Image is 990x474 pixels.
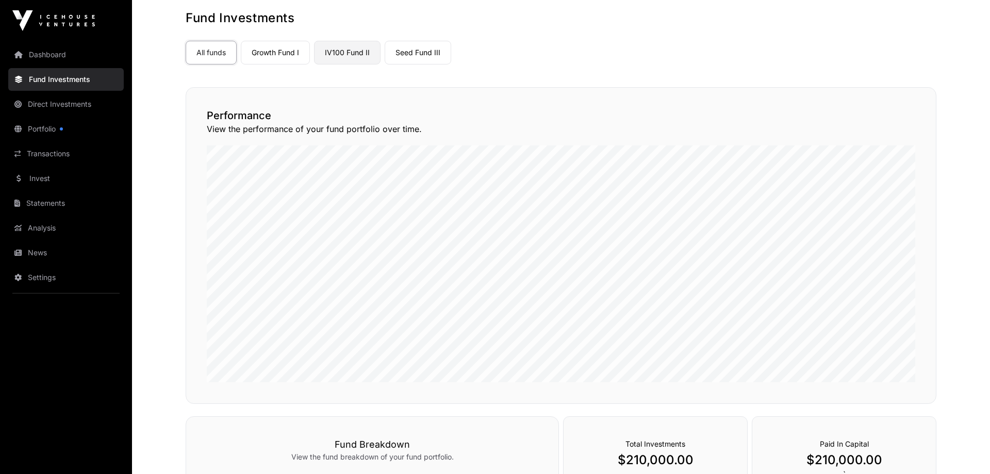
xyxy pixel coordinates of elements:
[8,217,124,239] a: Analysis
[584,452,727,468] p: $210,000.00
[241,41,310,64] a: Growth Fund I
[207,452,538,462] p: View the fund breakdown of your fund portfolio.
[314,41,381,64] a: IV100 Fund II
[207,108,915,123] h2: Performance
[8,142,124,165] a: Transactions
[773,452,915,468] p: $210,000.00
[8,167,124,190] a: Invest
[186,10,936,26] h1: Fund Investments
[820,439,869,448] span: Paid In Capital
[625,439,685,448] span: Total Investments
[8,241,124,264] a: News
[8,43,124,66] a: Dashboard
[8,93,124,116] a: Direct Investments
[186,41,237,64] a: All funds
[8,118,124,140] a: Portfolio
[207,123,915,135] p: View the performance of your fund portfolio over time.
[8,68,124,91] a: Fund Investments
[8,266,124,289] a: Settings
[8,192,124,215] a: Statements
[938,424,990,474] iframe: Chat Widget
[12,10,95,31] img: Icehouse Ventures Logo
[207,437,538,452] h3: Fund Breakdown
[385,41,451,64] a: Seed Fund III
